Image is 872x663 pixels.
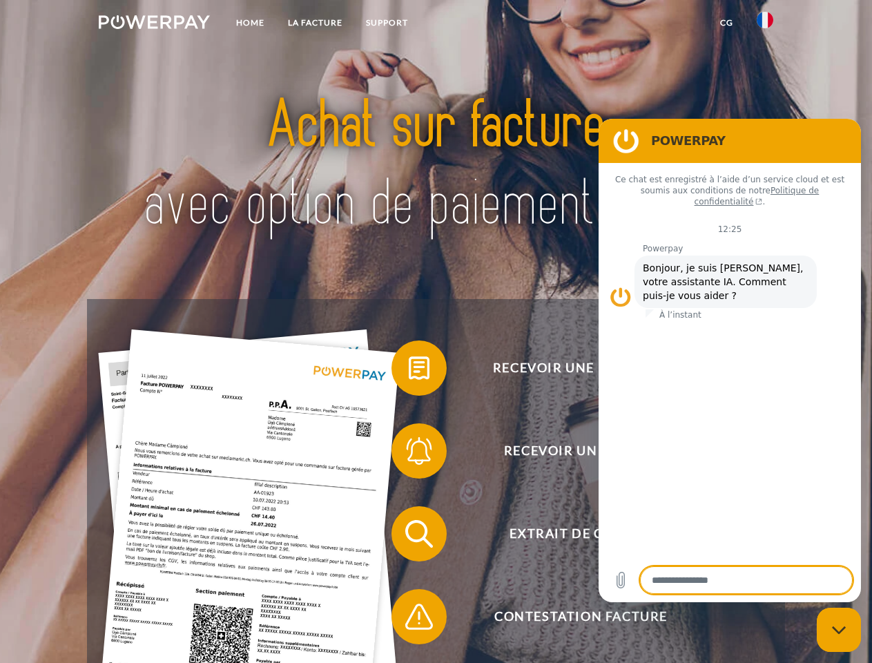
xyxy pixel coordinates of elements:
[132,66,740,265] img: title-powerpay_fr.svg
[402,434,436,468] img: qb_bell.svg
[402,599,436,634] img: qb_warning.svg
[411,589,750,644] span: Contestation Facture
[402,351,436,385] img: qb_bill.svg
[391,340,750,396] button: Recevoir une facture ?
[224,10,276,35] a: Home
[411,423,750,479] span: Recevoir un rappel?
[391,506,750,561] button: Extrait de compte
[402,517,436,551] img: qb_search.svg
[757,12,773,28] img: fr
[817,608,861,652] iframe: Bouton de lancement de la fenêtre de messagerie, conversation en cours
[411,340,750,396] span: Recevoir une facture ?
[276,10,354,35] a: LA FACTURE
[99,15,210,29] img: logo-powerpay-white.svg
[391,423,750,479] button: Recevoir un rappel?
[708,10,745,35] a: CG
[354,10,420,35] a: Support
[599,119,861,602] iframe: Fenêtre de messagerie
[391,589,750,644] button: Contestation Facture
[411,506,750,561] span: Extrait de compte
